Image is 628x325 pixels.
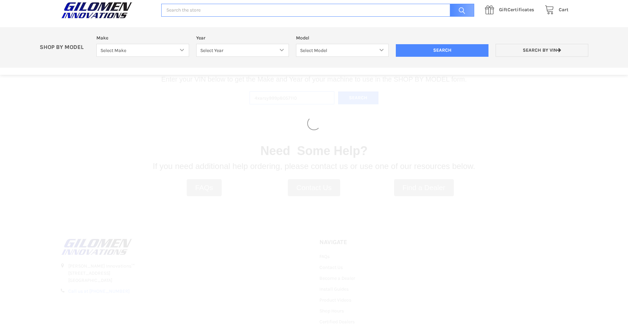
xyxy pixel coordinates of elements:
[59,2,134,19] img: GILOMEN INNOVATIONS
[96,34,189,41] label: Make
[396,44,488,57] input: Search
[446,4,474,17] input: Search
[196,34,289,41] label: Year
[36,44,93,51] p: SHOP BY MODEL
[499,7,534,13] span: Certificates
[499,7,507,13] span: Gift
[161,4,474,17] input: Search the store
[559,7,569,13] span: Cart
[496,44,588,57] a: Search by VIN
[296,34,389,41] label: Model
[541,6,569,14] a: Cart
[481,6,541,14] a: GiftCertificates
[59,2,154,19] a: GILOMEN INNOVATIONS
